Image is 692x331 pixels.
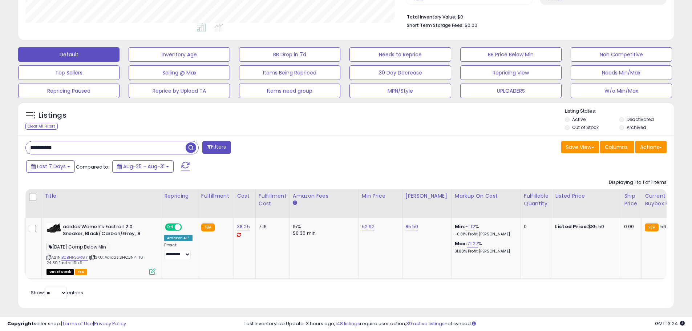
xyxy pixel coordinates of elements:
span: | SKU: Adidas:SHO:JN:4-16-24:39:EastrailBlk9 [46,254,145,265]
b: Listed Price: [555,223,588,230]
a: Terms of Use [62,320,93,327]
span: OFF [181,224,193,230]
span: Last 7 Days [37,163,66,170]
span: $0.00 [465,22,477,29]
button: Inventory Age [129,47,230,62]
button: Selling @ Max [129,65,230,80]
div: Fulfillment Cost [259,192,287,207]
b: Min: [455,223,466,230]
button: Repricing Paused [18,84,120,98]
p: -0.81% Profit [PERSON_NAME] [455,232,515,237]
span: Aug-25 - Aug-31 [123,163,165,170]
a: B0BHPSGRGY [61,254,88,261]
a: Privacy Policy [94,320,126,327]
button: BB Price Below Min [460,47,562,62]
label: Out of Stock [572,124,599,130]
b: Short Term Storage Fees: [407,22,464,28]
div: 15% [293,223,353,230]
div: Current Buybox Price [645,192,682,207]
div: Min Price [362,192,399,200]
span: 2025-09-8 13:24 GMT [655,320,685,327]
div: $85.50 [555,223,615,230]
div: Fulfillable Quantity [524,192,549,207]
p: 31.88% Profit [PERSON_NAME] [455,249,515,254]
button: Top Sellers [18,65,120,80]
span: ON [166,224,175,230]
small: FBA [201,223,215,231]
small: Amazon Fees. [293,200,297,206]
div: Ship Price [624,192,639,207]
div: Last InventoryLab Update: 3 hours ago, require user action, not synced. [244,320,685,327]
label: Archived [627,124,646,130]
button: W/o Min/Max [571,84,672,98]
button: BB Drop in 7d [239,47,340,62]
th: The percentage added to the cost of goods (COGS) that forms the calculator for Min & Max prices. [452,189,521,218]
button: Reprice by Upload TA [129,84,230,98]
button: Items Being Repriced [239,65,340,80]
span: [DATE] Comp Below Min [46,243,108,251]
a: 148 listings [335,320,360,327]
div: Preset: [164,243,193,259]
button: MPN/Style [349,84,451,98]
button: Needs to Reprice [349,47,451,62]
a: 85.50 [405,223,418,230]
button: Actions [635,141,667,153]
a: 71.27 [467,240,478,247]
button: Aug-25 - Aug-31 [112,160,174,173]
div: Amazon Fees [293,192,356,200]
button: 30 Day Decrease [349,65,451,80]
a: -1.12 [465,223,475,230]
button: Last 7 Days [26,160,75,173]
button: Columns [600,141,634,153]
span: Columns [605,144,628,151]
div: % [455,241,515,254]
label: Active [572,116,586,122]
b: adidas Women's Eastrail 2.0 Sneaker, Black/Carbon/Grey, 9 [63,223,151,239]
span: Compared to: [76,164,109,170]
div: Repricing [164,192,195,200]
a: 38.25 [237,223,250,230]
div: [PERSON_NAME] [405,192,449,200]
div: Cost [237,192,252,200]
button: Save View [561,141,599,153]
h5: Listings [39,110,66,121]
span: Show: entries [31,289,83,296]
span: FBA [75,269,87,275]
div: % [455,223,515,237]
div: ASIN: [46,223,155,274]
div: Fulfillment [201,192,231,200]
li: $0 [407,12,661,21]
button: Needs Min/Max [571,65,672,80]
div: seller snap | | [7,320,126,327]
img: 41gjGQ2wJxL._SL40_.jpg [46,223,61,233]
strong: Copyright [7,320,34,327]
span: 56.76 [660,223,673,230]
b: Total Inventory Value: [407,14,456,20]
b: Max: [455,240,468,247]
button: Filters [202,141,231,154]
button: Items need group [239,84,340,98]
div: Displaying 1 to 1 of 1 items [609,179,667,186]
div: Clear All Filters [25,123,58,130]
button: UPLOADERS [460,84,562,98]
label: Deactivated [627,116,654,122]
button: Non Competitive [571,47,672,62]
div: 0 [524,223,546,230]
a: 39 active listings [406,320,445,327]
div: Amazon AI * [164,235,193,241]
span: All listings that are currently out of stock and unavailable for purchase on Amazon [46,269,74,275]
p: Listing States: [565,108,674,115]
div: Title [45,192,158,200]
small: FBA [645,223,658,231]
button: Default [18,47,120,62]
div: $0.30 min [293,230,353,237]
button: Repricing View [460,65,562,80]
div: Markup on Cost [455,192,518,200]
div: Listed Price [555,192,618,200]
div: 7.16 [259,223,284,230]
a: 52.92 [362,223,375,230]
div: 0.00 [624,223,636,230]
